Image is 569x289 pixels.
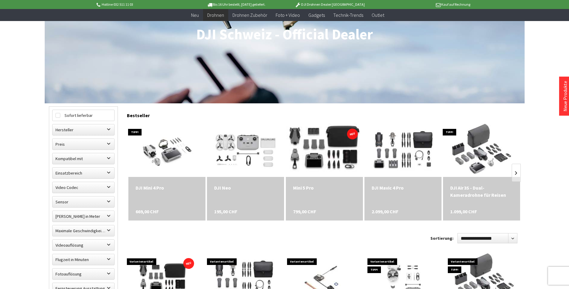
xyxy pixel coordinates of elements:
span: Foto + Video [276,12,300,18]
label: Einsatzbereich [52,168,114,178]
a: Gadgets [304,9,329,21]
span: 669,00 CHF [136,208,159,215]
span: 195,00 CHF [214,208,237,215]
label: Flugzeit in Minuten [52,254,114,265]
p: Bis 16 Uhr bestellt, [DATE] geliefert. [189,1,283,8]
img: Mini 5 Pro [270,114,378,186]
a: Technik-Trends [329,9,367,21]
span: Drohnen [207,12,224,18]
div: DJI Neo [214,184,277,191]
span: Neu [191,12,199,18]
label: Videoauflösung [52,240,114,251]
p: Hotline 032 511 11 03 [96,1,189,8]
div: Mini 5 Pro [293,184,356,191]
img: DJI Air 3S - Dual-Kameradrohne für Reisen [450,123,514,177]
span: 2.099,00 CHF [372,208,398,215]
a: Neue Produkte [562,81,568,111]
span: Drohnen Zubehör [232,12,267,18]
div: DJI Air 3S - Dual-Kameradrohne für Reisen [450,184,513,199]
p: DJI Drohnen Dealer [GEOGRAPHIC_DATA] [283,1,376,8]
div: DJI Mavic 4 Pro [372,184,434,191]
a: Drohnen [203,9,228,21]
label: Fotoauflösung [52,269,114,279]
label: Sofort lieferbar [52,110,114,121]
div: Bestseller [127,106,520,121]
img: DJI Mavic 4 Pro [367,123,439,177]
label: Preis [52,139,114,150]
p: Kauf auf Rechnung [377,1,470,8]
label: Maximale Flughöhe in Meter [52,211,114,222]
span: 1.099,00 CHF [450,208,477,215]
a: DJI Mavic 4 Pro 2.099,00 CHF [372,184,434,191]
a: DJI Neo 195,00 CHF [214,184,277,191]
label: Sensor [52,196,114,207]
img: DJI Neo [214,123,277,177]
label: Kompatibel mit [52,153,114,164]
label: Hersteller [52,124,114,135]
span: Technik-Trends [333,12,363,18]
span: 799,00 CHF [293,208,316,215]
img: DJI Mini 4 Pro [133,123,201,177]
a: Foto + Video [271,9,304,21]
span: Outlet [372,12,384,18]
a: Outlet [367,9,388,21]
h1: DJI Schweiz - Official Dealer [49,27,520,42]
span: Gadgets [308,12,325,18]
div: DJI Mini 4 Pro [136,184,198,191]
a: Drohnen Zubehör [228,9,271,21]
label: Sortierung: [430,233,454,243]
a: DJI Mini 4 Pro 669,00 CHF [136,184,198,191]
a: Neu [187,9,203,21]
label: Video Codec [52,182,114,193]
a: DJI Air 3S - Dual-Kameradrohne für Reisen 1.099,00 CHF [450,184,513,199]
a: Mini 5 Pro 799,00 CHF [293,184,356,191]
label: Maximale Geschwindigkeit in km/h [52,225,114,236]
